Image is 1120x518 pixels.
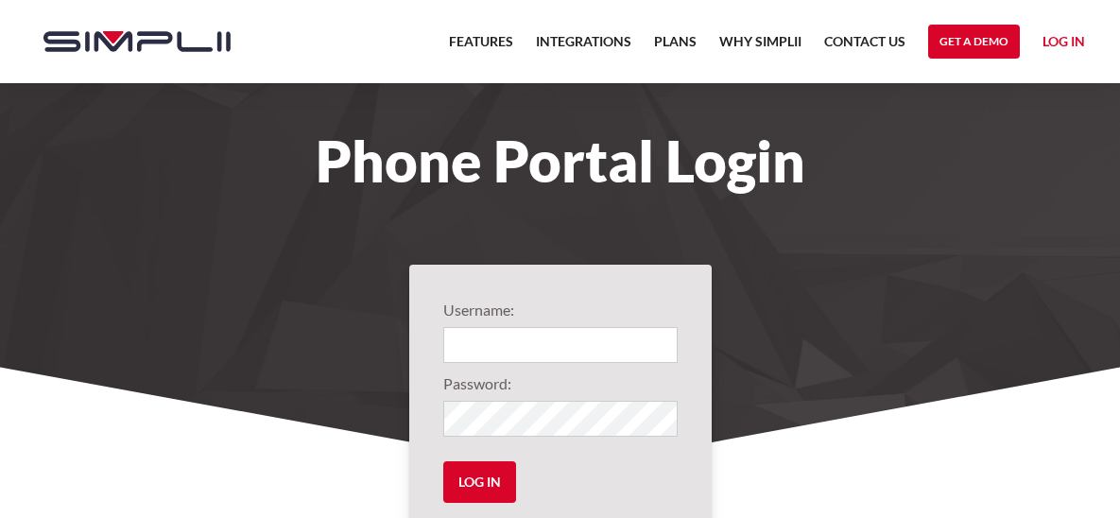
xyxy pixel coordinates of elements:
[443,461,516,503] input: Log in
[719,30,801,64] a: Why Simplii
[654,30,697,64] a: Plans
[928,25,1020,59] a: Get a Demo
[43,31,231,52] img: Simplii
[25,140,1096,181] h1: Phone Portal Login
[443,299,678,321] label: Username:
[1042,30,1085,59] a: Log in
[536,30,631,64] a: Integrations
[824,30,905,64] a: Contact US
[443,372,678,395] label: Password:
[449,30,513,64] a: Features
[443,299,678,518] form: Login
